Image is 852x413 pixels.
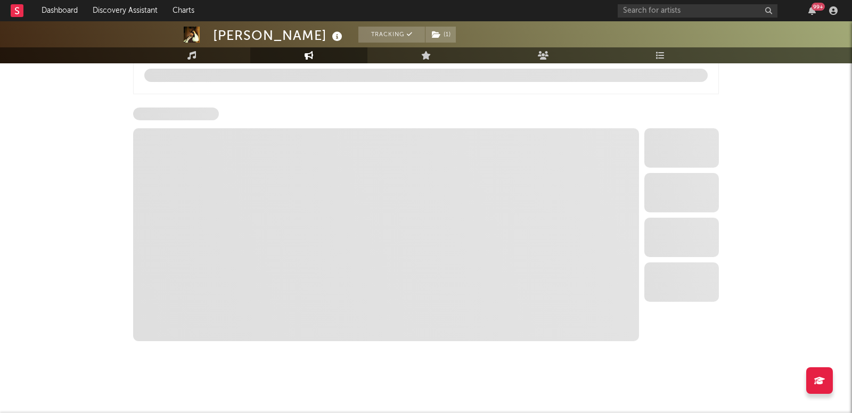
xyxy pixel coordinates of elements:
[808,6,816,15] button: 99+
[358,27,425,43] button: Tracking
[425,27,456,43] button: (1)
[618,4,777,18] input: Search for artists
[425,27,456,43] span: ( 1 )
[133,108,219,120] span: Instagram Followers
[812,3,825,11] div: 99 +
[213,27,345,44] div: [PERSON_NAME]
